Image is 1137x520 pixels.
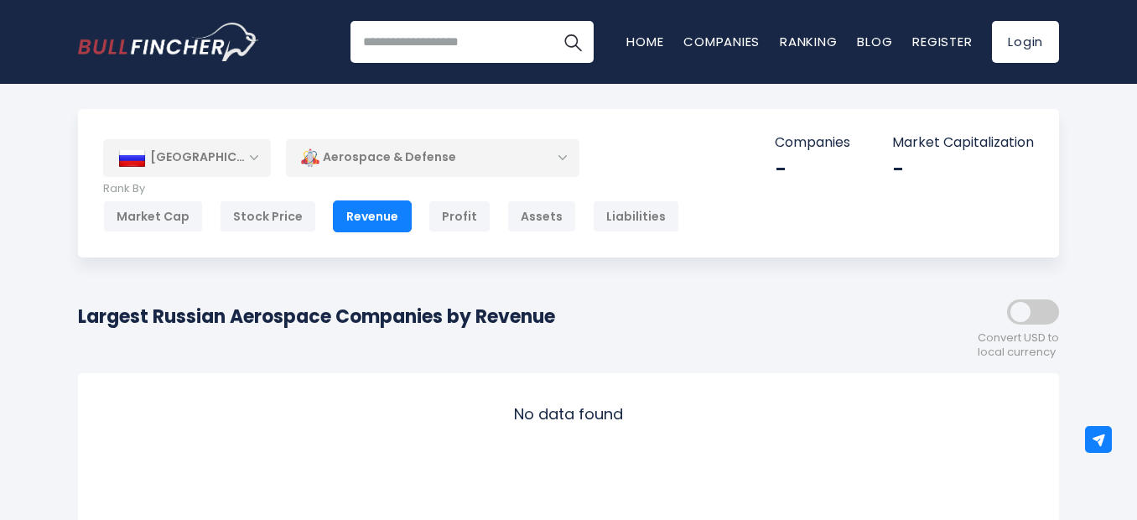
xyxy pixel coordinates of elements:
[103,139,271,176] div: [GEOGRAPHIC_DATA]
[775,134,850,152] p: Companies
[552,21,594,63] button: Search
[992,21,1059,63] a: Login
[92,387,1045,440] div: No data found
[978,331,1059,360] span: Convert USD to local currency
[857,33,892,50] a: Blog
[78,23,259,61] img: Bullfincher logo
[103,200,203,232] div: Market Cap
[912,33,972,50] a: Register
[220,200,316,232] div: Stock Price
[78,23,258,61] a: Go to homepage
[333,200,412,232] div: Revenue
[683,33,760,50] a: Companies
[286,138,579,177] div: Aerospace & Defense
[428,200,491,232] div: Profit
[780,33,837,50] a: Ranking
[593,200,679,232] div: Liabilities
[78,303,555,330] h1: Largest Russian Aerospace Companies by Revenue
[626,33,663,50] a: Home
[775,156,850,182] div: -
[507,200,576,232] div: Assets
[892,134,1034,152] p: Market Capitalization
[892,156,1034,182] div: -
[103,182,679,196] p: Rank By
